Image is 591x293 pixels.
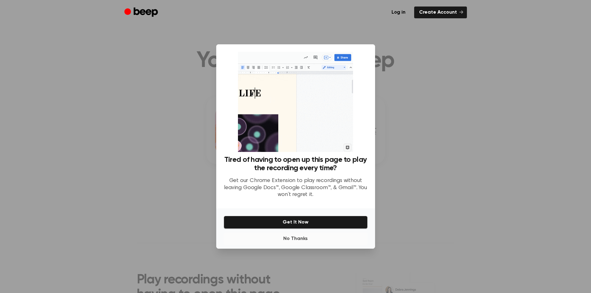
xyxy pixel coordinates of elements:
img: Beep extension in action [238,52,353,152]
a: Create Account [414,7,467,18]
button: Get It Now [224,216,368,229]
a: Beep [124,7,159,19]
p: Get our Chrome Extension to play recordings without leaving Google Docs™, Google Classroom™, & Gm... [224,177,368,198]
a: Log in [387,7,410,18]
h3: Tired of having to open up this page to play the recording every time? [224,156,368,172]
button: No Thanks [224,233,368,245]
